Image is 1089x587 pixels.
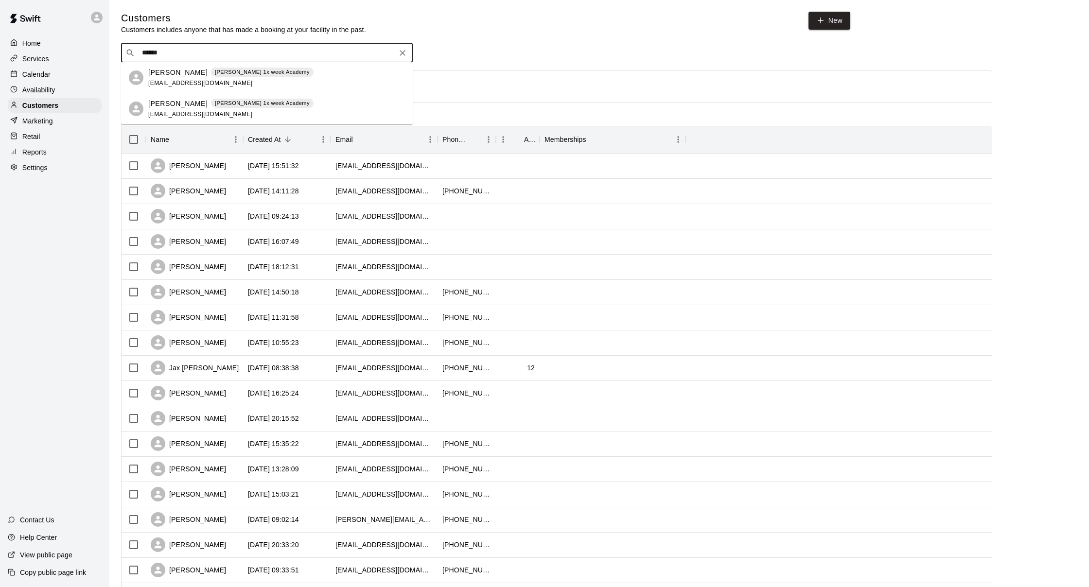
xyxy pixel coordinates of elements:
[248,489,299,499] div: 2025-08-04 15:03:21
[8,36,102,51] a: Home
[335,211,433,221] div: gustavovi10@hotmail.com
[22,69,51,79] p: Calendar
[248,312,299,322] div: 2025-08-11 11:31:58
[22,132,40,141] p: Retail
[169,133,183,146] button: Sort
[481,132,496,147] button: Menu
[8,83,102,97] div: Availability
[335,287,433,297] div: aciklin@jonesfoster.com
[808,12,850,30] a: New
[442,515,491,524] div: +18134512962
[215,99,310,107] p: [PERSON_NAME] 1x week Academy
[129,70,143,85] div: Michele Seymour
[442,338,491,347] div: +19548215141
[248,414,299,423] div: 2025-08-07 20:15:52
[243,126,331,153] div: Created At
[151,361,239,375] div: Jax [PERSON_NAME]
[335,262,433,272] div: taralynn3032@gmail.com
[151,285,226,299] div: [PERSON_NAME]
[129,102,143,116] div: Ricky Seymour
[121,25,366,35] p: Customers includes anyone that has made a booking at your facility in the past.
[8,145,102,159] a: Reports
[22,101,58,110] p: Customers
[586,133,600,146] button: Sort
[335,237,433,246] div: pjthompson@hotmail.com
[148,111,253,118] span: [EMAIL_ADDRESS][DOMAIN_NAME]
[20,568,86,577] p: Copy public page link
[544,126,586,153] div: Memberships
[8,67,102,82] a: Calendar
[248,464,299,474] div: 2025-08-05 13:28:09
[442,186,491,196] div: +15614411344
[248,540,299,550] div: 2025-08-03 20:33:20
[335,126,353,153] div: Email
[22,54,49,64] p: Services
[335,312,433,322] div: clzibbz@gmail.com
[151,335,226,350] div: [PERSON_NAME]
[527,363,535,373] div: 12
[335,464,433,474] div: courtneykrell@hotmail.com
[335,186,433,196] div: dolphantim@yahoo.com
[151,411,226,426] div: [PERSON_NAME]
[442,439,491,449] div: +15616355787
[335,489,433,499] div: poohbee87@aol.com
[121,12,366,25] h5: Customers
[248,262,299,272] div: 2025-08-12 18:12:31
[20,533,57,542] p: Help Center
[146,126,243,153] div: Name
[22,38,41,48] p: Home
[442,287,491,297] div: +15613462383
[248,515,299,524] div: 2025-08-04 09:02:14
[8,160,102,175] a: Settings
[22,116,53,126] p: Marketing
[248,439,299,449] div: 2025-08-07 15:35:22
[8,129,102,144] a: Retail
[438,126,496,153] div: Phone Number
[151,487,226,501] div: [PERSON_NAME]
[331,126,438,153] div: Email
[8,98,102,113] a: Customers
[248,211,299,221] div: 2025-08-14 09:24:13
[423,132,438,147] button: Menu
[442,363,491,373] div: +15614009980
[442,464,491,474] div: +15612518478
[442,540,491,550] div: +15613153936
[335,338,433,347] div: ajdillman79@aol.com
[248,161,299,171] div: 2025-08-16 15:51:32
[151,386,226,400] div: [PERSON_NAME]
[335,363,433,373] div: shanetresch@gmail.com
[148,99,208,109] p: [PERSON_NAME]
[22,163,48,173] p: Settings
[22,147,47,157] p: Reports
[248,388,299,398] div: 2025-08-09 16:25:24
[335,439,433,449] div: aduntz2019@gmail.com
[8,114,102,128] a: Marketing
[248,338,299,347] div: 2025-08-11 10:55:23
[335,161,433,171] div: rubtorres19@gmail.com
[148,80,253,86] span: [EMAIL_ADDRESS][DOMAIN_NAME]
[151,126,169,153] div: Name
[151,436,226,451] div: [PERSON_NAME]
[442,489,491,499] div: +19544786751
[151,209,226,224] div: [PERSON_NAME]
[510,133,524,146] button: Sort
[353,133,367,146] button: Sort
[22,85,55,95] p: Availability
[248,186,299,196] div: 2025-08-15 14:11:28
[248,237,299,246] div: 2025-08-13 16:07:49
[316,132,331,147] button: Menu
[8,52,102,66] a: Services
[396,46,409,60] button: Clear
[215,68,310,76] p: [PERSON_NAME] 1x week Academy
[671,132,685,147] button: Menu
[151,512,226,527] div: [PERSON_NAME]
[248,565,299,575] div: 2025-08-03 09:33:51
